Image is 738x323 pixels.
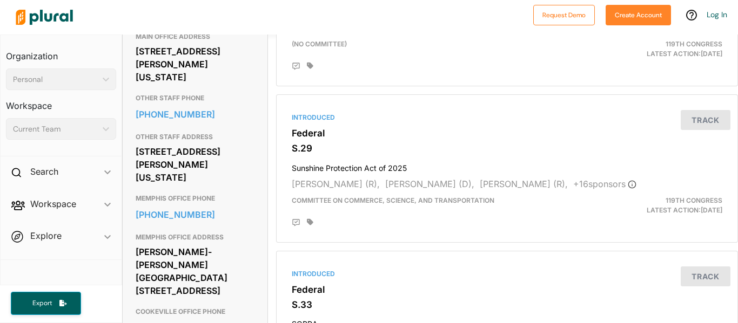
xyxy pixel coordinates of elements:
div: [PERSON_NAME]-[PERSON_NAME][GEOGRAPHIC_DATA] [STREET_ADDRESS] [136,244,254,299]
a: Log In [707,10,727,19]
a: Create Account [606,9,671,20]
a: Request Demo [533,9,595,20]
span: Export [25,299,59,308]
div: [STREET_ADDRESS][PERSON_NAME][US_STATE] [136,143,254,185]
div: Introduced [292,269,722,279]
span: 119th Congress [666,40,722,48]
h3: MEMPHIS OFFICE PHONE [136,192,254,205]
h3: Organization [6,40,116,64]
h4: Sunshine Protection Act of 2025 [292,159,722,173]
span: + 16 sponsor s [573,178,636,189]
div: Latest Action: [DATE] [581,196,730,215]
button: Track [681,110,730,130]
button: Export [11,292,81,315]
div: Add tags [307,62,313,70]
div: (no committee) [284,39,581,59]
div: Add Position Statement [292,62,300,71]
h3: OTHER STAFF ADDRESS [136,130,254,143]
h3: MEMPHIS OFFICE ADDRESS [136,231,254,244]
h3: Federal [292,128,722,139]
div: Add tags [307,218,313,226]
h3: MAIN OFFICE ADDRESS [136,30,254,43]
h3: Federal [292,284,722,295]
span: [PERSON_NAME] (R), [480,178,568,189]
h3: S.33 [292,299,722,310]
div: Personal [13,74,98,85]
div: Latest Action: [DATE] [581,39,730,59]
button: Track [681,266,730,286]
span: Committee on Commerce, Science, and Transportation [292,196,494,204]
h2: Search [30,166,58,177]
h3: OTHER STAFF PHONE [136,92,254,105]
span: 119th Congress [666,196,722,204]
a: [PHONE_NUMBER] [136,207,254,223]
h3: S.29 [292,143,722,154]
h3: Workspace [6,90,116,114]
button: Request Demo [533,5,595,25]
span: [PERSON_NAME] (R), [292,178,380,189]
div: Add Position Statement [292,218,300,227]
span: [PERSON_NAME] (D), [385,178,474,189]
h3: COOKEVILLE OFFICE PHONE [136,305,254,318]
div: Introduced [292,113,722,122]
a: [PHONE_NUMBER] [136,106,254,122]
div: Current Team [13,123,98,135]
div: [STREET_ADDRESS][PERSON_NAME][US_STATE] [136,43,254,85]
button: Create Account [606,5,671,25]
